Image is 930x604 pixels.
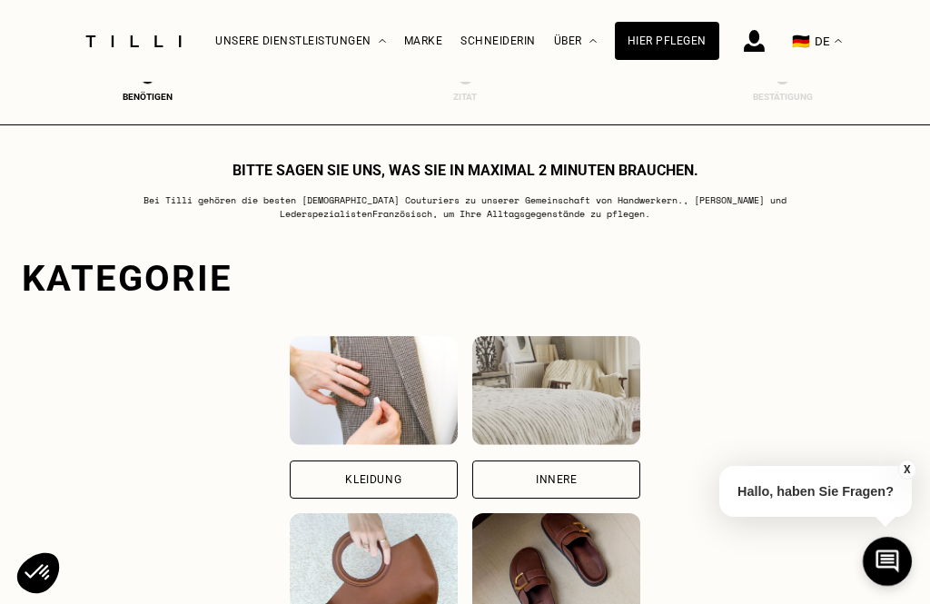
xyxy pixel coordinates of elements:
img: Innere [472,336,640,445]
a: Schneiderin [460,35,536,47]
div: Unsere Dienstleistungen [215,1,386,82]
div: Kleidung [345,474,401,485]
img: Tilli Schneiderdienst Logo [79,35,188,47]
div: Innere [536,474,578,485]
img: Dropdown-Menü Über [589,39,597,44]
div: Zitat [429,92,501,102]
div: Über [554,1,597,82]
p: Bei Tilli gehören die besten [DEMOGRAPHIC_DATA] Couturiers zu unserer Gemeinschaft von Handwerker... [105,193,826,221]
span: 🇩🇪 [792,33,810,50]
a: Hier pflegen [615,22,719,60]
div: Benötigen [111,92,183,102]
h1: Bitte sagen Sie uns, was Sie in maximal 2 Minuten brauchen. [232,162,698,179]
img: Kleidung [290,336,458,445]
div: Kategorie [22,257,908,300]
img: Dropdown-Menü [379,39,386,44]
div: Bestätigung [747,92,819,102]
button: 🇩🇪 DE [783,1,851,82]
img: Anmelde-Icon [744,30,765,52]
img: menu déroulant [835,39,842,44]
a: Marke [404,35,443,47]
p: Hallo, haben Sie Fragen? [719,466,912,517]
button: X [898,460,916,480]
